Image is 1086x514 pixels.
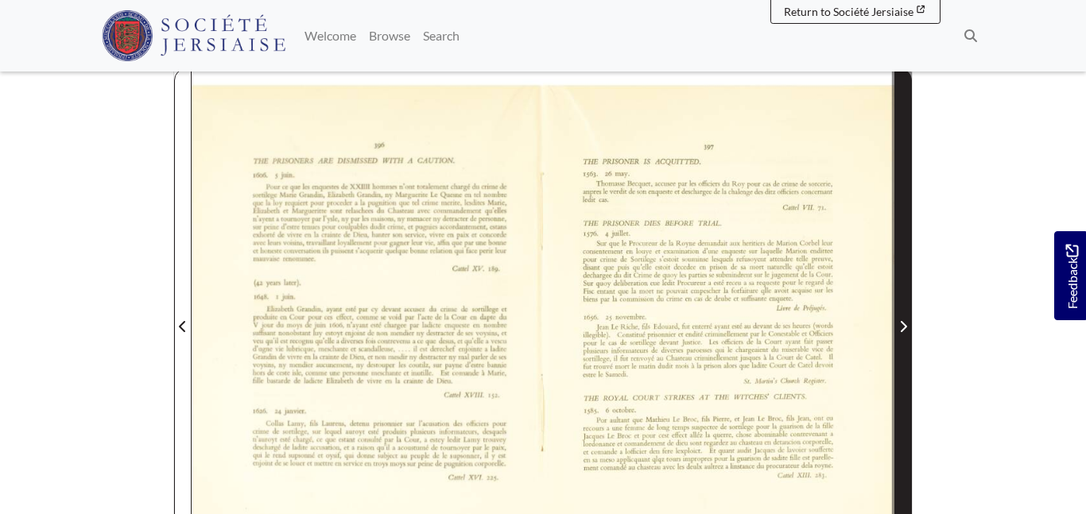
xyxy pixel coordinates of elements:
[1054,231,1086,320] a: Would you like to provide feedback?
[363,20,417,52] a: Browse
[298,20,363,52] a: Welcome
[417,20,466,52] a: Search
[102,6,285,65] a: Société Jersiaise logo
[102,10,285,61] img: Société Jersiaise
[784,5,913,18] span: Return to Société Jersiaise
[1062,245,1081,309] span: Feedback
